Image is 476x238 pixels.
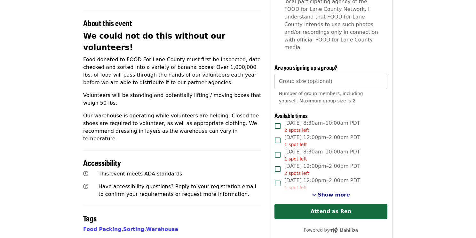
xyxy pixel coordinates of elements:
span: This event meets ADA standards [99,171,182,177]
span: 2 spots left [284,171,309,176]
span: [DATE] 12:00pm–2:00pm PDT [284,134,361,148]
span: 1 spot left [284,185,307,190]
input: [object Object] [274,74,387,89]
span: 1 spot left [284,142,307,147]
i: question-circle icon [83,183,88,190]
a: Food Packing [83,226,122,232]
span: , [123,226,146,232]
span: [DATE] 12:00pm–2:00pm PDT [284,177,361,191]
span: Powered by [304,227,358,233]
span: About this event [83,17,132,28]
span: , [83,226,123,232]
span: Are you signing up a group? [274,63,337,71]
span: 1 spot left [284,156,307,161]
span: Tags [83,212,97,224]
span: Available times [274,111,308,120]
span: Have accessibility questions? Reply to your registration email to confirm your requirements or re... [99,183,256,197]
span: Number of group members, including yourself. Maximum group size is 2 [279,91,363,103]
span: [DATE] 12:00pm–2:00pm PDT [284,162,361,177]
i: universal-access icon [83,171,88,177]
h2: We could not do this without our volunteers! [83,30,261,53]
img: Powered by Mobilize [329,227,358,233]
a: Warehouse [146,226,178,232]
span: [DATE] 8:30am–10:00am PDT [284,148,360,162]
button: Attend as Ren [274,204,387,219]
span: Accessibility [83,157,121,168]
p: Volunteers will be standing and potentially lifting / moving boxes that weigh 50 lbs. [83,92,261,107]
span: [DATE] 8:30am–10:00am PDT [284,119,360,134]
span: Show more [318,192,350,198]
button: See more timeslots [312,191,350,199]
p: Food donated to FOOD For Lane County must first be inspected, date checked and sorted into a vari... [83,56,261,86]
p: Our warehouse is operating while volunteers are helping. Closed toe shoes are required to volunte... [83,112,261,143]
span: 2 spots left [284,128,309,133]
a: Sorting [123,226,144,232]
